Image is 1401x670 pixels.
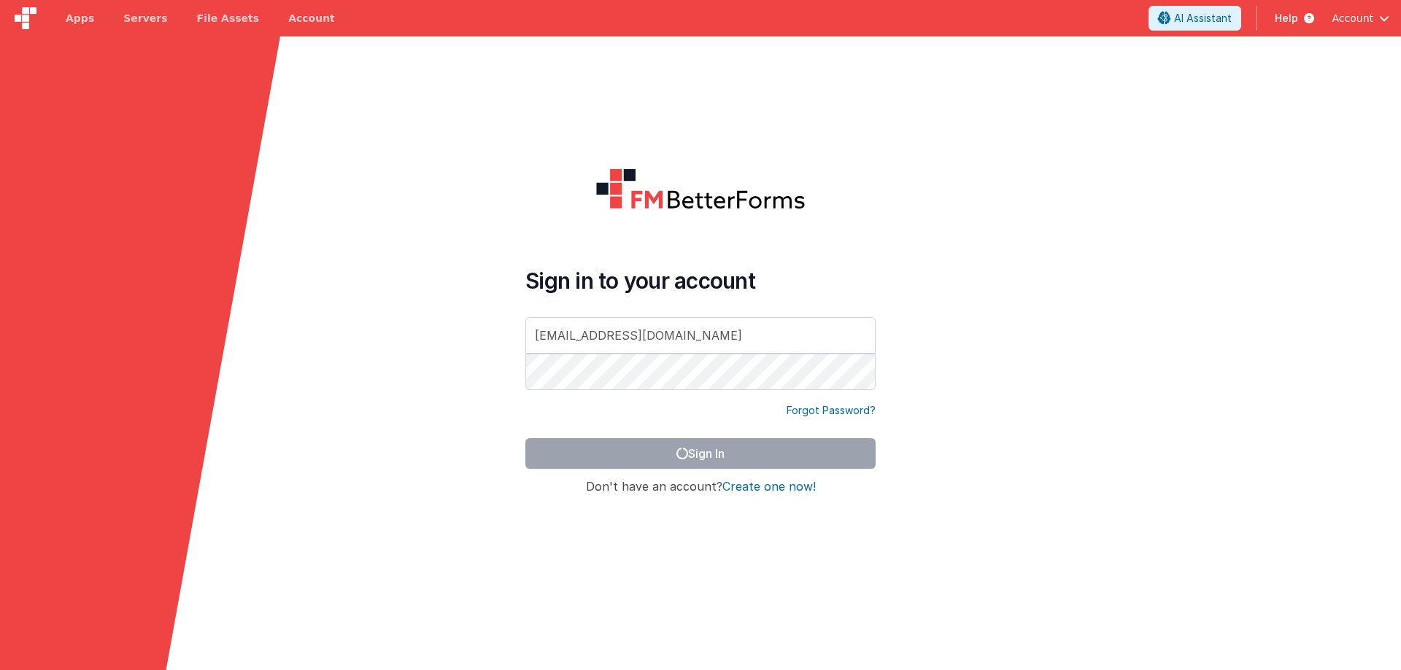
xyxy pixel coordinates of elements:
button: Sign In [525,438,876,469]
input: Email Address [525,317,876,354]
span: AI Assistant [1174,11,1232,26]
span: Help [1275,11,1298,26]
h4: Don't have an account? [525,480,876,494]
span: File Assets [197,11,260,26]
button: AI Assistant [1149,6,1241,31]
span: Servers [123,11,167,26]
span: Apps [66,11,94,26]
button: Account [1332,11,1389,26]
h4: Sign in to your account [525,268,876,294]
button: Create one now! [722,480,816,494]
span: Account [1332,11,1373,26]
a: Forgot Password? [787,403,876,418]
